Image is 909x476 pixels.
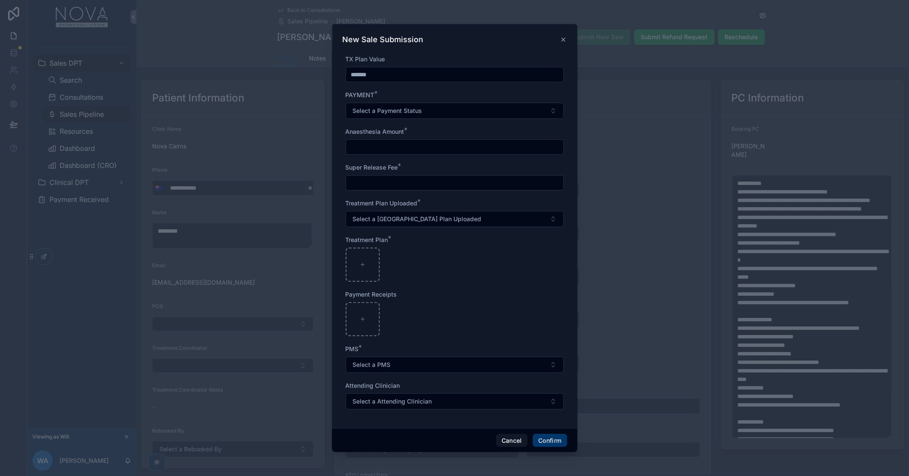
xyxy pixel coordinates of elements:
span: Select a Attending Clinician [353,397,432,406]
button: Select Button [346,357,564,373]
button: Select Button [346,103,564,119]
span: Treatment Plan Uploaded [346,199,418,207]
span: Attending Clinician [346,382,400,389]
span: PAYMENT [346,91,375,98]
button: Cancel [496,434,528,447]
button: Confirm [533,434,567,447]
h3: New Sale Submission [343,35,424,45]
span: TX Plan Value [346,55,385,63]
span: Select a Payment Status [353,107,422,115]
button: Select Button [346,393,564,410]
span: Payment Receipts [346,291,397,298]
span: Select a PMS [353,361,391,369]
span: Treatment Plan [346,236,388,243]
span: PMS [346,345,359,352]
span: Super Release Fee [346,164,398,171]
button: Select Button [346,211,564,227]
span: Select a [GEOGRAPHIC_DATA] Plan Uploaded [353,215,482,223]
span: Anaesthesia Amount [346,128,404,135]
